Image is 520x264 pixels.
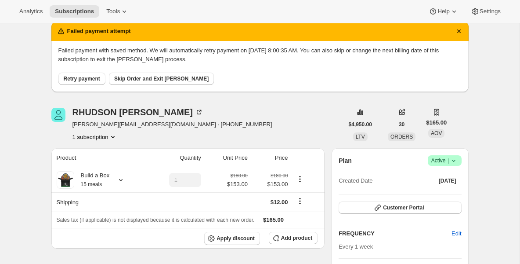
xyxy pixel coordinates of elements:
[293,174,307,184] button: Product actions
[146,148,204,168] th: Quantity
[466,5,506,18] button: Settings
[399,121,404,128] span: 30
[271,199,288,205] span: $12.00
[109,73,214,85] button: Skip Order and Exit [PERSON_NAME]
[446,227,466,241] button: Edit
[263,216,284,223] span: $165.00
[227,180,248,189] span: $153.00
[19,8,43,15] span: Analytics
[480,8,501,15] span: Settings
[204,148,250,168] th: Unit Price
[339,202,461,214] button: Customer Portal
[431,130,442,136] span: AOV
[343,118,377,131] button: $4,950.00
[58,46,462,64] p: Failed payment with saved method. We will automatically retry payment on [DATE] 8:00:35 AM. You c...
[72,132,117,141] button: Product actions
[453,25,465,37] button: Dismiss notification
[426,118,447,127] span: $165.00
[81,181,102,187] small: 15 meals
[14,5,48,18] button: Analytics
[394,118,410,131] button: 30
[51,192,146,212] th: Shipping
[250,148,291,168] th: Price
[253,180,288,189] span: $153.00
[57,171,74,189] img: product img
[281,235,312,242] span: Add product
[451,229,461,238] span: Edit
[339,229,451,238] h2: FREQUENCY
[349,121,372,128] span: $4,950.00
[74,171,110,189] div: Build a Box
[390,134,413,140] span: ORDERS
[269,232,318,244] button: Add product
[50,5,99,18] button: Subscriptions
[439,177,456,184] span: [DATE]
[55,8,94,15] span: Subscriptions
[51,108,65,122] span: RHUDSON FONSECA
[448,157,449,164] span: |
[356,134,365,140] span: LTV
[114,75,209,82] span: Skip Order and Exit [PERSON_NAME]
[431,156,458,165] span: Active
[231,173,248,178] small: $180.00
[339,156,352,165] h2: Plan
[57,217,255,223] span: Sales tax (if applicable) is not displayed because it is calculated with each new order.
[204,232,260,245] button: Apply discount
[383,204,424,211] span: Customer Portal
[58,73,105,85] button: Retry payment
[51,148,146,168] th: Product
[293,196,307,206] button: Shipping actions
[72,108,203,117] div: RHUDSON [PERSON_NAME]
[101,5,134,18] button: Tools
[72,120,272,129] span: [PERSON_NAME][EMAIL_ADDRESS][DOMAIN_NAME] · [PHONE_NUMBER]
[437,8,449,15] span: Help
[217,235,255,242] span: Apply discount
[339,176,372,185] span: Created Date
[271,173,288,178] small: $180.00
[339,243,373,250] span: Every 1 week
[67,27,131,36] h2: Failed payment attempt
[423,5,463,18] button: Help
[433,175,462,187] button: [DATE]
[106,8,120,15] span: Tools
[64,75,100,82] span: Retry payment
